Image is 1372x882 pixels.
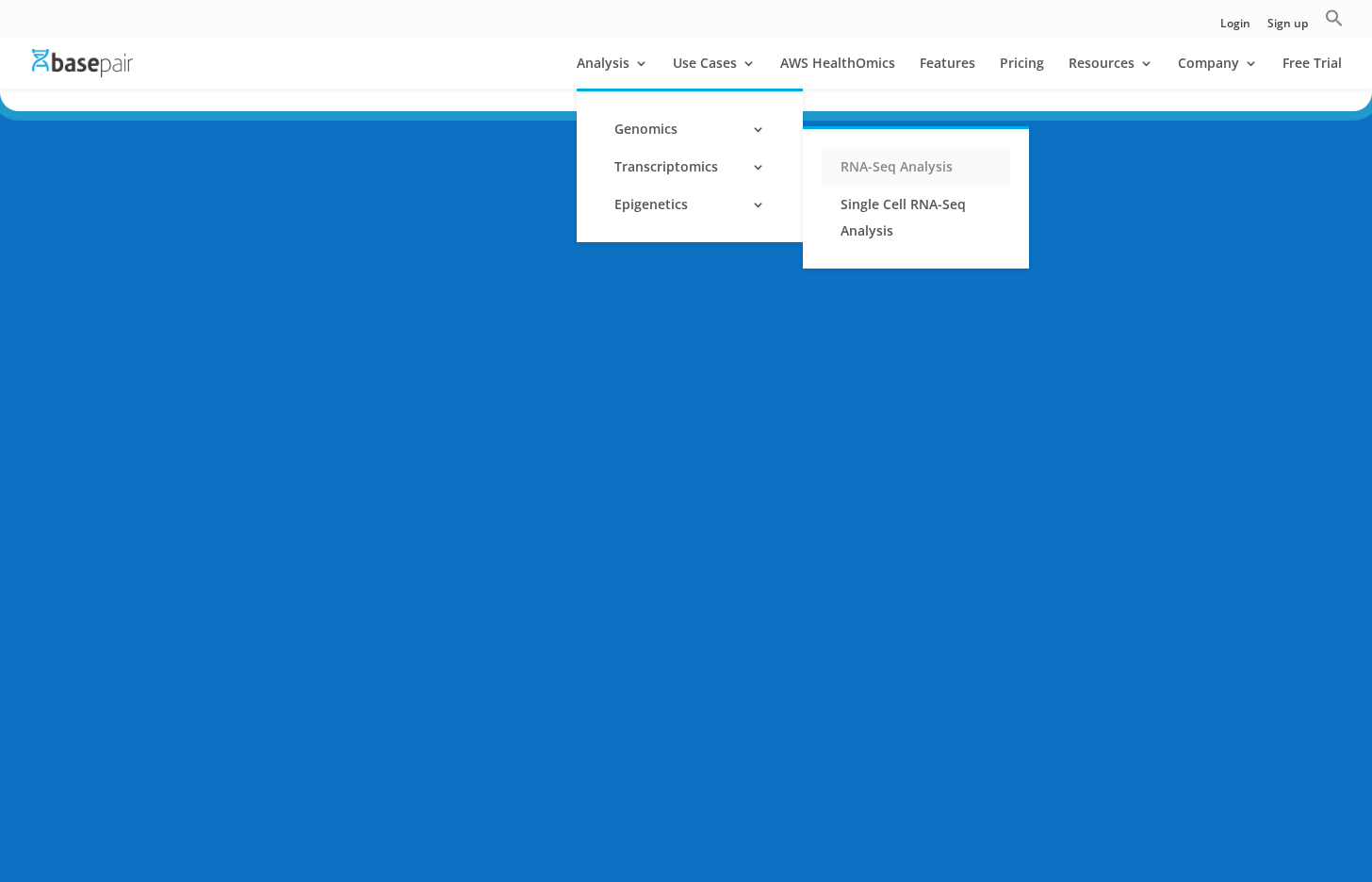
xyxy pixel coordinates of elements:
a: RNA-Seq Analysis [822,148,1010,186]
a: Resources [1069,57,1153,89]
a: Use Cases [673,57,756,89]
a: Transcriptomics [596,148,784,186]
a: Sign up [1267,18,1308,38]
iframe: How to upload a sample with multiple files to Basepair [893,188,1195,357]
iframe: Basepair - NGS Analysis Simplified [177,188,479,357]
img: Basepair [32,49,133,76]
a: Login [1220,18,1250,38]
iframe: Finding and Navigating Your Analysis Results on Basepair [893,385,1195,612]
a: Features [920,57,975,89]
svg: Search [1325,8,1344,27]
iframe: Getting Started with Basepair [535,188,837,357]
a: Company [1178,57,1258,89]
iframe: Drift Widget Chat Controller [1010,746,1349,859]
iframe: How to add paired-end data to Basepair [893,640,1195,866]
a: Search Icon Link [1325,8,1344,38]
a: Single Cell RNA-Seq Analysis [822,186,1010,250]
iframe: Adding a New User to Your Billing Account on Basepair [177,640,479,866]
a: AWS HealthOmics [780,57,895,89]
iframe: How to Run a New Analysis on Basepair [535,640,837,866]
a: Genomics [596,110,784,148]
a: Analysis [577,57,648,89]
a: Pricing [1000,57,1044,89]
iframe: How to Upload a Sample to Basepair [177,385,479,612]
a: Free Trial [1282,57,1342,89]
a: Epigenetics [596,186,784,223]
iframe: Trimming, Alignment, Expression Quantification & Differential Expression on Basepair [535,385,837,612]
